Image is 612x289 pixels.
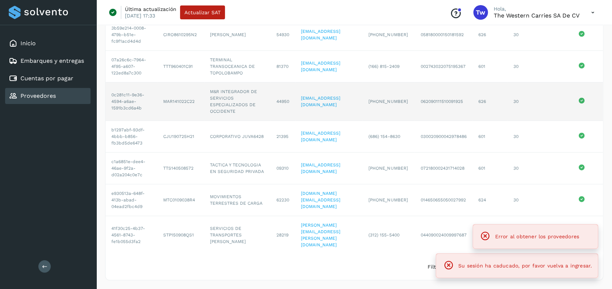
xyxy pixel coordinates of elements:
td: 601 [472,121,507,153]
a: [EMAIL_ADDRESS][DOMAIN_NAME] [301,29,340,41]
td: 41f30c25-4b37-4561-8743-fe1b055d3fa2 [106,216,157,254]
td: c1a6851e-dee4-46ae-9f2a-d02a204c0e7c [106,153,157,184]
td: 062090111510091925 [414,82,472,121]
td: e930513a-648f-413b-abad-04ead2fbc4d9 [106,184,157,216]
td: 09310 [271,153,295,184]
td: 044090024009997687 [414,216,472,254]
td: 030020900042978486 [414,121,472,153]
td: 28219 [271,216,295,254]
td: 002743032075195367 [414,51,472,82]
td: [PERSON_NAME] [204,19,271,51]
span: (166) 815-2409 [368,64,399,69]
td: 601 [472,153,507,184]
td: 014650655050027992 [414,184,472,216]
td: 30 [508,19,560,51]
span: [PHONE_NUMBER] [368,197,408,203]
td: MOVIMIENTOS TERRESTRES DE CARGA [204,184,271,216]
a: [EMAIL_ADDRESS][DOMAIN_NAME] [301,96,340,107]
a: [PERSON_NAME][EMAIL_ADDRESS][PERSON_NAME][DOMAIN_NAME] [301,223,340,247]
td: 30 [508,51,560,82]
a: Embarques y entregas [20,57,84,64]
td: 626 [472,19,507,51]
td: 30 [508,184,560,216]
td: 626 [472,216,507,254]
p: Última actualización [125,6,176,12]
td: SERVICIOS DE TRANSPORTES [PERSON_NAME] [204,216,271,254]
td: CORPORATIVO JUVA6428 [204,121,271,153]
p: [DATE] 17:33 [125,12,155,19]
td: 624 [472,184,507,216]
td: 0c281c11-9e36-4594-a6ae-1591b3cd6a4b [106,82,157,121]
span: (312) 155-5400 [368,232,399,238]
td: TACTICA Y TECNOLOGIA EN SEGURIDAD PRIVADA [204,153,271,184]
td: CJU190725H21 [157,121,204,153]
span: [PHONE_NUMBER] [368,32,408,37]
td: CIRO8610295N2 [157,19,204,51]
a: Proveedores [20,92,56,99]
td: 81370 [271,51,295,82]
td: 62230 [271,184,295,216]
span: Su sesión ha caducado, por favor vuelva a ingresar. [458,263,592,269]
td: 30 [508,82,560,121]
a: [EMAIL_ADDRESS][DOMAIN_NAME] [301,61,340,72]
span: Error al obtener los proveedores [495,234,579,239]
td: TTT960401C91 [157,51,204,82]
td: 3b59e214-0008-479b-b51e-fc9f1acd4d4d [106,19,157,51]
a: [EMAIL_ADDRESS][DOMAIN_NAME] [301,131,340,142]
a: [DOMAIN_NAME][EMAIL_ADDRESS][DOMAIN_NAME] [301,191,340,209]
td: 21395 [271,121,295,153]
td: 072180002431714028 [414,153,472,184]
span: [PHONE_NUMBER] [368,166,408,171]
td: M&R INTEGRADOR DE SERVICIOS ESPECIALIZADOS DE OCCIDENTE [204,82,271,121]
td: MAR141022C22 [157,82,204,121]
a: Inicio [20,40,36,47]
td: 07a26c6c-7964-4f95-a607-122ed8a7c300 [106,51,157,82]
td: 30 [508,121,560,153]
div: Embarques y entregas [5,53,91,69]
div: Cuentas por pagar [5,70,91,86]
a: Cuentas por pagar [20,75,73,82]
span: [PHONE_NUMBER] [368,99,408,104]
td: MTC0109038R4 [157,184,204,216]
span: (686) 154-8630 [368,134,400,139]
span: Filtros por página : [427,263,475,271]
td: 44950 [271,82,295,121]
p: Hola, [494,6,580,12]
a: [EMAIL_ADDRESS][DOMAIN_NAME] [301,162,340,174]
td: 30 [508,216,560,254]
td: 601 [472,51,507,82]
div: Inicio [5,35,91,51]
td: 54930 [271,19,295,51]
span: Actualizar SAT [184,10,221,15]
div: Proveedores [5,88,91,104]
td: 058180000150181592 [414,19,472,51]
td: STP150908QS1 [157,216,204,254]
p: The western carries SA de CV [494,12,580,19]
button: Actualizar SAT [180,5,225,19]
td: TTS140508572 [157,153,204,184]
td: 626 [472,82,507,121]
td: 30 [508,153,560,184]
td: b1297abf-93df-4bbb-b856-fb3bd5de6473 [106,121,157,153]
td: TERMINAL TRANSOCEANICA DE TOPOLOBAMPO [204,51,271,82]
